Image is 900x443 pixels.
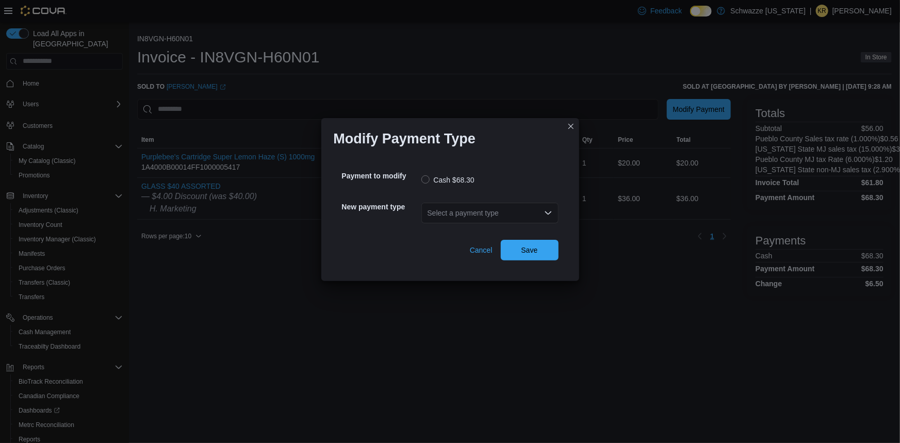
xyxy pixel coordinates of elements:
[334,130,476,147] h1: Modify Payment Type
[544,209,552,217] button: Open list of options
[421,174,474,186] label: Cash $68.30
[565,120,577,133] button: Closes this modal window
[342,166,419,186] h5: Payment to modify
[428,207,429,219] input: Accessible screen reader label
[521,245,538,255] span: Save
[470,245,493,255] span: Cancel
[342,196,419,217] h5: New payment type
[501,240,559,260] button: Save
[466,240,497,260] button: Cancel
